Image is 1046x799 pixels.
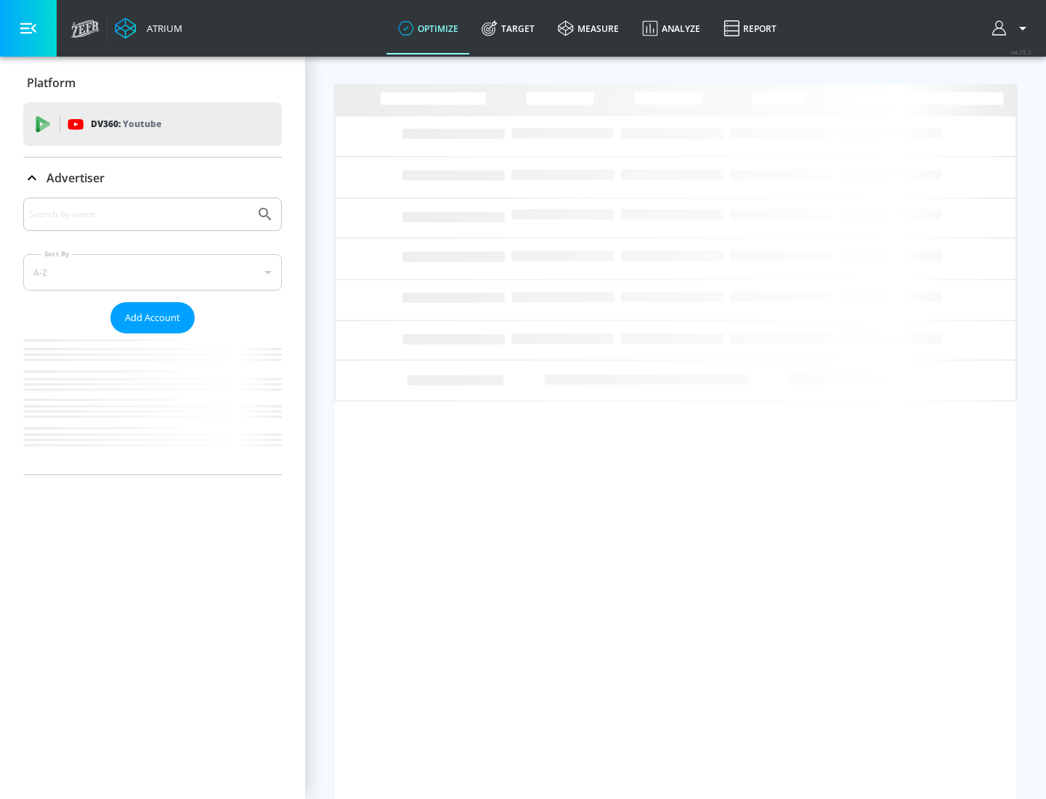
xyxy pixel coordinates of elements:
div: Atrium [141,22,182,35]
p: Youtube [123,116,161,131]
div: A-Z [23,254,282,291]
span: v 4.25.2 [1011,48,1031,56]
button: Add Account [110,302,195,333]
a: Analyze [631,2,712,54]
a: Atrium [115,17,182,39]
p: Platform [27,75,76,91]
label: Sort By [41,249,73,259]
p: Advertiser [46,170,105,186]
a: Report [712,2,788,54]
a: Target [470,2,546,54]
div: Platform [23,62,282,103]
a: measure [546,2,631,54]
span: Add Account [125,309,180,326]
a: optimize [386,2,470,54]
input: Search by name [29,205,249,224]
div: DV360: Youtube [23,102,282,146]
div: Advertiser [23,158,282,198]
nav: list of Advertiser [23,333,282,474]
p: DV360: [91,116,161,132]
div: Advertiser [23,198,282,474]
